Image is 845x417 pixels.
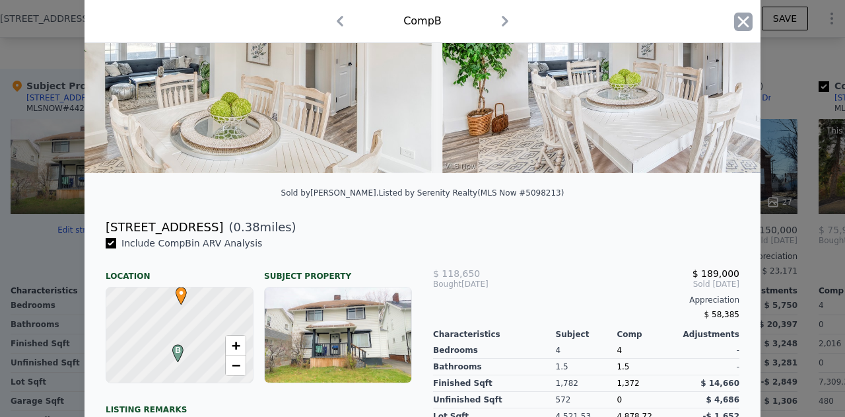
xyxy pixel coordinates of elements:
div: • [172,287,180,295]
div: Adjustments [678,329,739,340]
div: [DATE] [433,279,535,289]
div: Subject Property [264,260,412,282]
div: Location [106,260,253,282]
div: Appreciation [433,295,739,305]
div: Subject [556,329,617,340]
span: 4 [617,346,622,355]
span: $ 4,686 [706,395,739,404]
a: Zoom in [226,336,246,356]
div: - [678,359,739,375]
div: 1.5 [556,359,617,375]
div: 1.5 [617,359,678,375]
div: Listed by Serenity Realty (MLS Now #5098213) [379,188,564,198]
span: • [172,283,190,303]
div: Bathrooms [433,359,556,375]
span: + [232,337,240,354]
span: $ 118,650 [433,268,480,279]
div: Characteristics [433,329,556,340]
span: $ 14,660 [700,379,739,388]
div: - [678,342,739,359]
span: − [232,357,240,373]
div: Bedrooms [433,342,556,359]
span: $ 58,385 [704,310,739,319]
span: 0.38 [234,220,260,234]
div: Sold by [PERSON_NAME] . [281,188,379,198]
span: B [169,344,187,356]
span: Include Comp B in ARV Analysis [116,238,267,248]
div: Comp B [403,13,442,29]
span: $ 189,000 [693,268,739,279]
a: Zoom out [226,356,246,375]
div: Unfinished Sqft [433,392,556,408]
div: 4 [556,342,617,359]
div: B [169,344,177,352]
div: 572 [556,392,617,408]
div: Finished Sqft [433,375,556,392]
span: Sold [DATE] [535,279,739,289]
div: Comp [617,329,678,340]
span: 0 [617,395,622,404]
div: Listing remarks [106,394,412,415]
span: Bought [433,279,461,289]
div: [STREET_ADDRESS] [106,218,223,237]
span: ( miles) [223,218,296,237]
div: 1,782 [556,375,617,392]
span: 1,372 [617,379,639,388]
